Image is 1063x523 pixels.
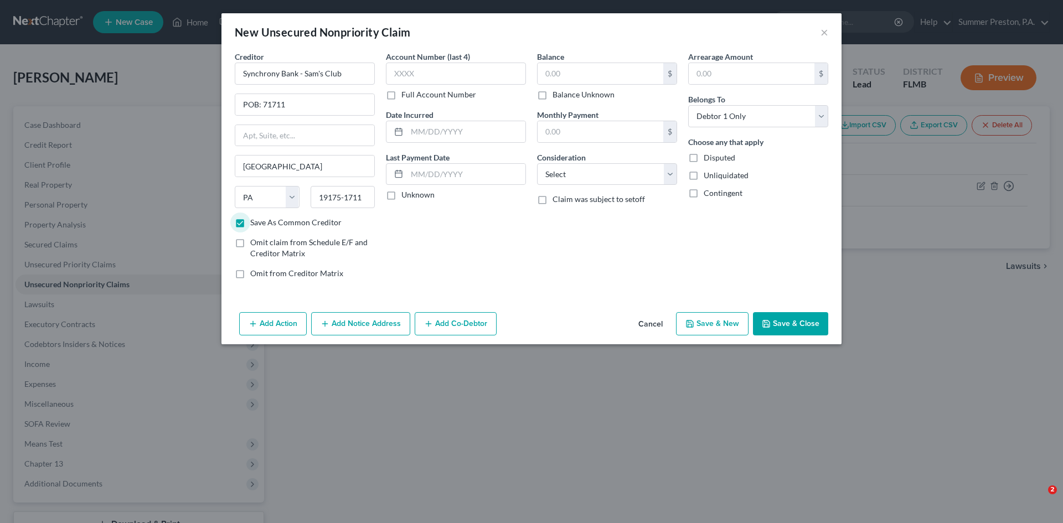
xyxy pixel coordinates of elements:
div: $ [663,63,677,84]
label: Unknown [401,189,435,200]
input: Search creditor by name... [235,63,375,85]
span: Creditor [235,52,264,61]
span: Contingent [704,188,742,198]
input: 0.00 [538,63,663,84]
span: Unliquidated [704,170,749,180]
label: Account Number (last 4) [386,51,470,63]
div: New Unsecured Nonpriority Claim [235,24,410,40]
label: Full Account Number [401,89,476,100]
label: Balance Unknown [553,89,615,100]
div: $ [663,121,677,142]
span: Disputed [704,153,735,162]
input: Enter city... [235,156,374,177]
span: 2 [1048,485,1057,494]
input: Enter address... [235,94,374,115]
button: Cancel [629,313,672,335]
label: Consideration [537,152,586,163]
div: $ [814,63,828,84]
input: 0.00 [689,63,814,84]
label: Arrearage Amount [688,51,753,63]
label: Date Incurred [386,109,434,121]
input: Apt, Suite, etc... [235,125,374,146]
input: Enter zip... [311,186,375,208]
label: Last Payment Date [386,152,450,163]
button: × [821,25,828,39]
iframe: Intercom live chat [1025,485,1052,512]
span: Omit claim from Schedule E/F and Creditor Matrix [250,237,368,258]
label: Save As Common Creditor [250,217,342,228]
button: Add Co-Debtor [415,312,497,335]
input: 0.00 [538,121,663,142]
input: MM/DD/YYYY [407,121,525,142]
span: Claim was subject to setoff [553,194,645,204]
input: XXXX [386,63,526,85]
button: Add Notice Address [311,312,410,335]
span: Belongs To [688,95,725,104]
input: MM/DD/YYYY [407,164,525,185]
button: Save & Close [753,312,828,335]
button: Save & New [676,312,749,335]
button: Add Action [239,312,307,335]
label: Balance [537,51,564,63]
span: Omit from Creditor Matrix [250,268,343,278]
label: Monthly Payment [537,109,598,121]
label: Choose any that apply [688,136,763,148]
